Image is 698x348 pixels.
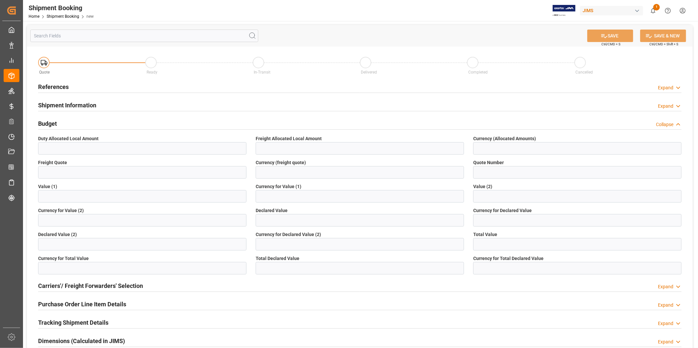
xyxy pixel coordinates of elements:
h2: Dimensions (Calculated in JIMS) [38,337,125,345]
h2: Shipment Information [38,101,96,110]
a: Shipment Booking [47,14,79,19]
h2: Carriers'/ Freight Forwarders' Selection [38,281,143,290]
span: Ctrl/CMD + S [601,42,620,47]
button: Help Center [661,3,675,18]
a: Home [29,14,39,19]
span: Declared Value [256,207,288,214]
span: Currency (freight quote) [256,159,306,166]
div: Expand [658,302,673,309]
span: Value (2) [473,183,492,190]
span: Ready [147,70,157,75]
div: JIMS [580,6,643,15]
img: Exertis%20JAM%20-%20Email%20Logo.jpg_1722504956.jpg [553,5,575,16]
span: Quote Number [473,159,504,166]
div: Expand [658,320,673,327]
button: SAVE & NEW [640,30,686,42]
div: Expand [658,84,673,91]
span: Currency for Total Value [38,255,89,262]
div: Collapse [656,121,673,128]
h2: Tracking Shipment Details [38,318,108,327]
span: Duty Allocated Local Amount [38,135,99,142]
h2: Purchase Order Line Item Details [38,300,126,309]
span: Currency for Total Declared Value [473,255,544,262]
span: Completed [468,70,488,75]
button: SAVE [587,30,633,42]
span: Freight Quote [38,159,67,166]
span: Currency for Value (2) [38,207,84,214]
button: JIMS [580,4,646,17]
div: Expand [658,103,673,110]
input: Search Fields [30,30,258,42]
span: Currency for Declared Value [473,207,532,214]
span: Currency for Value (1) [256,183,301,190]
span: In-Transit [254,70,270,75]
span: Quote [39,70,50,75]
div: Expand [658,283,673,290]
span: Currency (Allocated Amounts) [473,135,536,142]
span: Freight Allocated Local Amount [256,135,322,142]
span: Total Declared Value [256,255,299,262]
h2: Budget [38,119,57,128]
span: Value (1) [38,183,57,190]
span: 1 [653,4,660,11]
div: Shipment Booking [29,3,94,13]
div: Expand [658,338,673,345]
span: Ctrl/CMD + Shift + S [649,42,678,47]
span: Delivered [361,70,377,75]
span: Declared Value (2) [38,231,77,238]
span: Total Value [473,231,497,238]
h2: References [38,82,69,91]
span: Currency for Declared Value (2) [256,231,321,238]
span: Cancelled [575,70,593,75]
button: show 1 new notifications [646,3,661,18]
